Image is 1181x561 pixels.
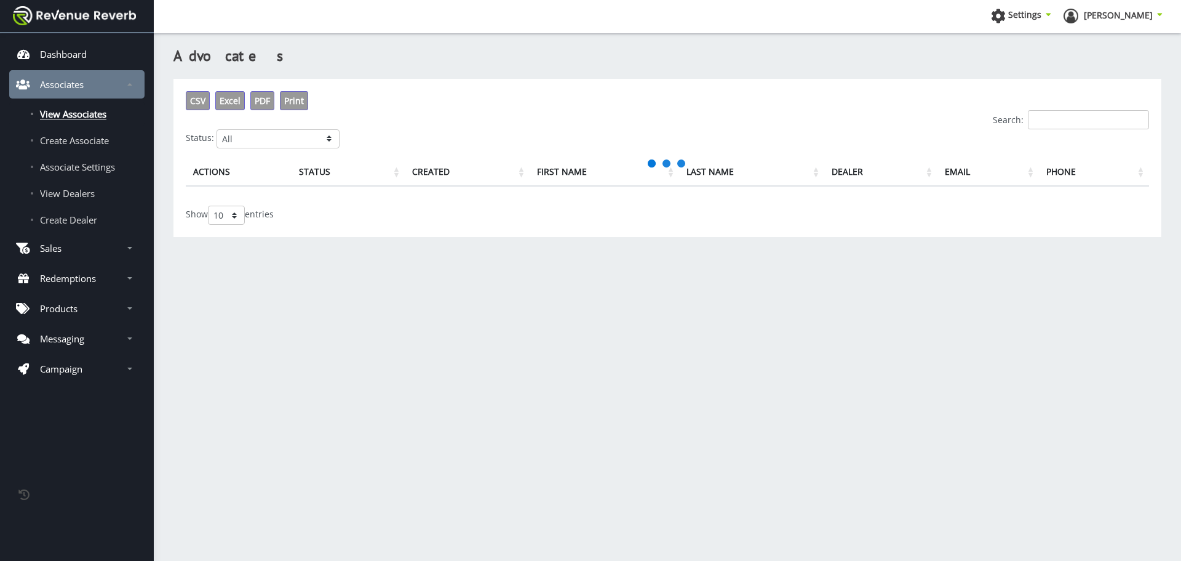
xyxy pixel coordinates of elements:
[9,102,145,126] a: View Associates
[40,272,96,285] p: Redemptions
[40,187,95,200] span: View Dealers
[186,132,214,143] label: Status:
[40,134,109,147] span: Create Associate
[40,108,106,120] span: View Associates
[9,155,145,179] a: Associate Settings
[937,158,1038,187] th: Email
[40,48,87,60] p: Dashboard
[186,158,292,187] th: Actions
[40,302,78,315] p: Products
[186,206,274,225] label: Show entries
[9,70,145,99] a: Associates
[1008,9,1041,20] span: Settings
[9,264,145,293] a: Redemptions
[208,206,245,225] select: Showentries
[679,158,824,187] th: Last Name
[1084,9,1153,21] span: [PERSON_NAME]
[405,158,530,187] th: Created
[255,95,270,107] span: PDF
[40,78,84,91] p: Associates
[292,158,404,187] th: Status
[9,325,145,353] a: Messaging
[9,355,145,383] a: Campaign
[9,128,145,153] a: Create Associate
[186,91,210,110] button: CSV
[40,214,97,226] span: Create Dealer
[173,46,1161,67] h3: Advocates
[40,363,82,375] p: Campaign
[9,234,145,262] a: Sales
[190,95,205,107] span: CSV
[1064,9,1163,27] a: [PERSON_NAME]
[284,95,304,107] span: Print
[9,294,145,323] a: Products
[13,6,136,25] img: navbar brand
[9,40,145,68] a: Dashboard
[824,158,937,187] th: Dealer
[991,9,1051,27] a: Settings
[40,242,62,254] p: Sales
[215,91,245,110] button: Excel
[40,333,84,345] p: Messaging
[220,95,241,107] span: Excel
[1039,158,1149,187] th: Phone
[530,158,679,187] th: First Name
[9,181,145,206] a: View Dealers
[993,110,1149,129] label: Search:
[250,91,274,110] button: PDF
[280,91,308,110] button: Print
[9,208,145,232] a: Create Dealer
[1064,9,1078,23] img: ph-profile.png
[40,161,115,173] span: Associate Settings
[1028,110,1149,129] input: Search:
